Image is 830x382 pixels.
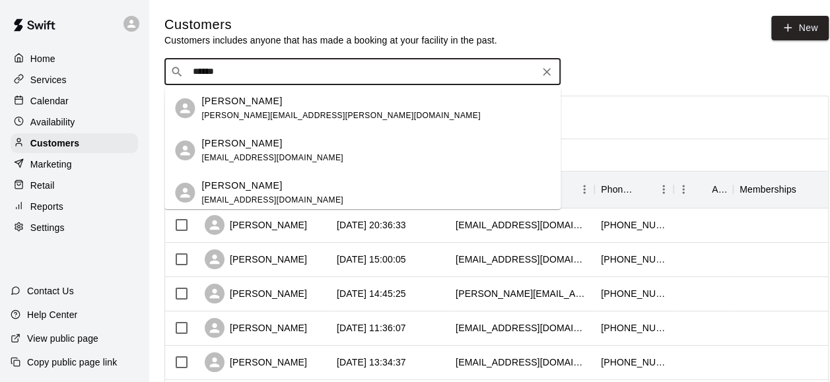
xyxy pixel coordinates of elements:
div: [PERSON_NAME] [205,284,307,303]
a: Retail [11,175,138,195]
div: aubrydebord@gmail.com [456,218,588,232]
a: Home [11,49,138,69]
p: Reports [30,200,63,213]
p: Copy public page link [27,356,117,369]
div: Search customers by name or email [164,59,561,85]
p: Contact Us [27,284,74,298]
p: Availability [30,115,75,129]
button: Sort [693,180,712,199]
div: Phone Number [601,171,635,208]
div: +19038708954 [601,253,667,266]
p: [PERSON_NAME] [201,179,282,193]
div: Email [449,171,594,208]
p: Calendar [30,94,69,108]
div: Age [712,171,726,208]
button: Menu [654,179,674,199]
button: Clear [537,63,556,81]
div: 2025-10-11 20:36:33 [337,218,406,232]
a: Settings [11,218,138,238]
div: jgrover.lmt@gmail.com [456,321,588,334]
div: 2025-10-10 14:45:25 [337,287,406,300]
div: Morgan Wright [175,98,195,118]
p: Customers includes anyone that has made a booking at your facility in the past. [164,34,497,47]
div: morgantownsend19@gmail.com [456,356,588,369]
p: Customers [30,137,79,150]
a: Customers [11,133,138,153]
p: Retail [30,179,55,192]
a: Availability [11,112,138,132]
button: Menu [574,179,594,199]
button: Sort [796,180,815,199]
p: Home [30,52,55,65]
div: Bre Wright [175,141,195,160]
div: 2025-10-10 11:36:07 [337,321,406,334]
p: Settings [30,221,65,234]
div: Age [674,171,733,208]
p: [PERSON_NAME] [201,137,282,150]
a: Reports [11,197,138,216]
a: New [771,16,828,40]
a: Marketing [11,154,138,174]
div: [PERSON_NAME] [205,318,307,338]
div: [PERSON_NAME] [205,249,307,269]
div: 2025-10-07 13:34:37 [337,356,406,369]
a: Services [11,70,138,90]
p: [PERSON_NAME] [201,94,282,108]
a: Calendar [11,91,138,111]
p: Marketing [30,158,72,171]
p: View public page [27,332,98,345]
div: +19037442341 [601,218,667,232]
div: arrigonisj10@gmail.com [456,253,588,266]
div: +19403957997 [601,356,667,369]
div: Memberships [740,171,796,208]
button: Sort [635,180,654,199]
div: [PERSON_NAME] [205,215,307,235]
p: Help Center [27,308,77,321]
span: [EMAIL_ADDRESS][DOMAIN_NAME] [201,195,343,205]
div: 2025-10-10 15:00:05 [337,253,406,266]
div: +19403903208 [601,321,667,334]
span: [PERSON_NAME][EMAIL_ADDRESS][PERSON_NAME][DOMAIN_NAME] [201,111,480,120]
div: +19033288782 [601,287,667,300]
div: [PERSON_NAME] [205,352,307,372]
span: [EMAIL_ADDRESS][DOMAIN_NAME] [201,153,343,162]
p: Services [30,73,67,86]
div: joshua.tredway@outlook.com [456,287,588,300]
button: Menu [674,179,693,199]
div: Mikie Wright [175,183,195,203]
div: Phone Number [594,171,674,208]
h5: Customers [164,16,497,34]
